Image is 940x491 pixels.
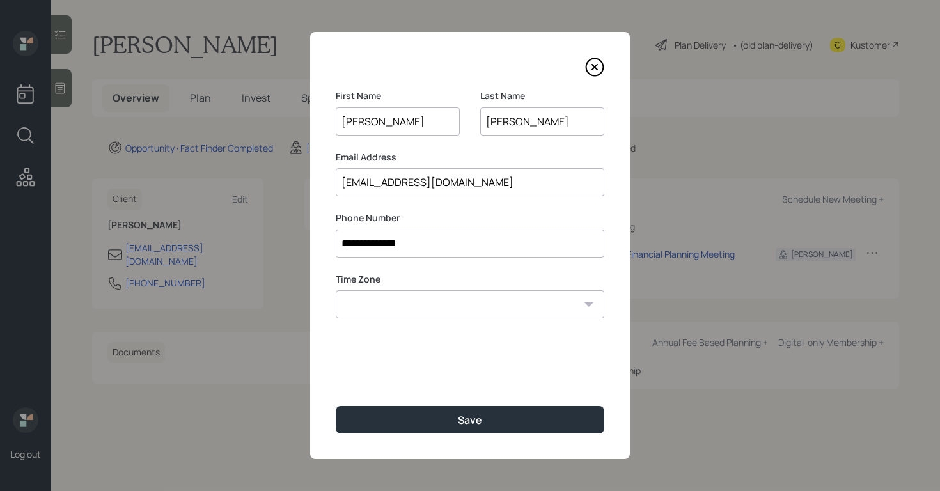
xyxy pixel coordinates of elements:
[336,212,604,224] label: Phone Number
[336,273,604,286] label: Time Zone
[336,406,604,433] button: Save
[336,90,460,102] label: First Name
[480,90,604,102] label: Last Name
[336,151,604,164] label: Email Address
[458,413,482,427] div: Save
